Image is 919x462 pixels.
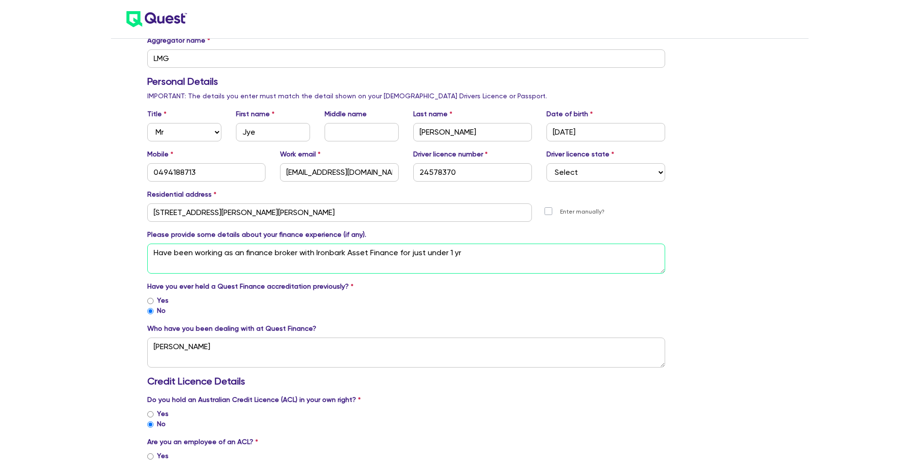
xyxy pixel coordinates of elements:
[325,109,367,119] label: Middle name
[280,149,321,159] label: Work email
[147,437,258,447] label: Are you an employee of an ACL?
[147,230,366,240] label: Please provide some details about your finance experience (if any).
[157,409,169,419] label: Yes
[236,109,275,119] label: First name
[147,35,210,46] label: Aggregator name
[546,123,665,141] input: DD / MM / YYYY
[147,189,217,200] label: Residential address
[147,323,316,334] label: Who have you been dealing with at Quest Finance?
[147,91,666,101] p: IMPORTANT: The details you enter must match the detail shown on your [DEMOGRAPHIC_DATA] Drivers L...
[157,451,169,461] label: Yes
[157,419,166,429] label: No
[413,109,452,119] label: Last name
[413,149,488,159] label: Driver licence number
[157,306,166,316] label: No
[147,76,666,87] h3: Personal Details
[147,375,666,387] h3: Credit Licence Details
[546,109,593,119] label: Date of birth
[147,149,173,159] label: Mobile
[560,207,605,216] label: Enter manually?
[546,149,614,159] label: Driver licence state
[126,11,187,27] img: quest-logo
[157,295,169,306] label: Yes
[147,395,361,405] label: Do you hold an Australian Credit Licence (ACL) in your own right?
[147,281,354,292] label: Have you ever held a Quest Finance accreditation previously?
[147,109,167,119] label: Title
